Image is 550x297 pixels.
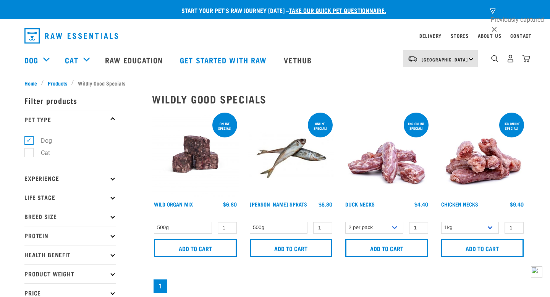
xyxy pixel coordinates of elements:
a: Products [44,79,71,87]
p: Experience [24,169,116,188]
input: Add to cart [250,239,333,257]
a: Dog [24,54,38,66]
a: Delivery [419,34,442,37]
a: Cat [65,54,78,66]
input: Add to cart [345,239,428,257]
img: home-icon-1@2x.png [491,55,498,62]
img: Jack Mackarel Sparts Raw Fish For Dogs [248,111,335,198]
a: Chicken Necks [441,203,478,205]
p: Pet Type [24,110,116,129]
p: Health Benefit [24,245,116,264]
img: Raw Essentials Logo [24,28,118,44]
img: Wild Organ Mix [152,111,239,198]
div: $9.40 [510,201,524,207]
img: van-moving.png [408,55,418,62]
p: Breed Size [24,207,116,226]
label: Cat [29,148,53,158]
p: Product Weight [24,264,116,283]
div: 1kg online special! [404,118,429,134]
p: Filter products [24,91,116,110]
div: ONLINE SPECIAL! [308,118,333,134]
div: 1kg online special! [499,118,524,134]
a: [PERSON_NAME] Sprats [250,203,307,205]
p: Life Stage [24,188,116,207]
img: home-icon@2x.png [522,55,530,63]
input: Add to cart [154,239,237,257]
img: Pile Of Chicken Necks For Pets [439,111,526,198]
img: user.png [506,55,514,63]
p: Protein [24,226,116,245]
span: Products [48,79,67,87]
a: Vethub [276,45,321,75]
div: $6.80 [223,201,237,207]
a: Get started with Raw [172,45,276,75]
a: take our quick pet questionnaire. [289,8,386,12]
nav: breadcrumbs [24,79,526,87]
h2: Wildly Good Specials [152,93,526,105]
a: About Us [478,34,501,37]
a: Duck Necks [345,203,375,205]
span: [GEOGRAPHIC_DATA] [422,58,468,61]
a: Contact [510,34,532,37]
nav: dropdown navigation [18,25,532,47]
a: Stores [451,34,469,37]
div: $6.80 [319,201,332,207]
nav: pagination [152,278,526,295]
input: 1 [409,222,428,234]
label: Dog [29,136,55,145]
input: 1 [218,222,237,234]
a: Home [24,79,41,87]
input: 1 [505,222,524,234]
div: ONLINE SPECIAL! [212,118,237,134]
div: $4.40 [414,201,428,207]
img: Pile Of Duck Necks For Pets [343,111,430,198]
a: Wild Organ Mix [154,203,193,205]
input: Add to cart [441,239,524,257]
span: Home [24,79,37,87]
a: Raw Education [97,45,172,75]
a: Page 1 [154,279,167,293]
input: 1 [313,222,332,234]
